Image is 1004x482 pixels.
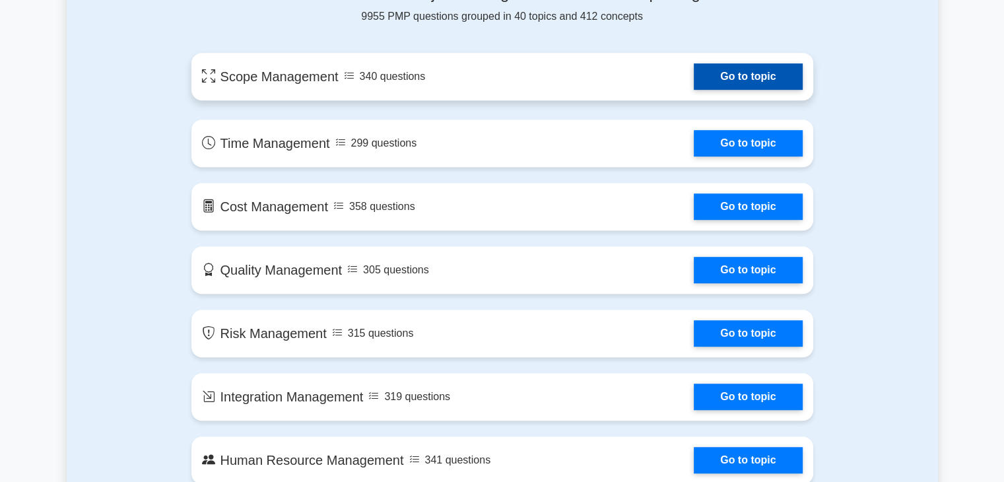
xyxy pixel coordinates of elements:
a: Go to topic [694,63,802,90]
a: Go to topic [694,130,802,156]
a: Go to topic [694,257,802,283]
a: Go to topic [694,320,802,347]
a: Go to topic [694,193,802,220]
a: Go to topic [694,447,802,473]
a: Go to topic [694,384,802,410]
